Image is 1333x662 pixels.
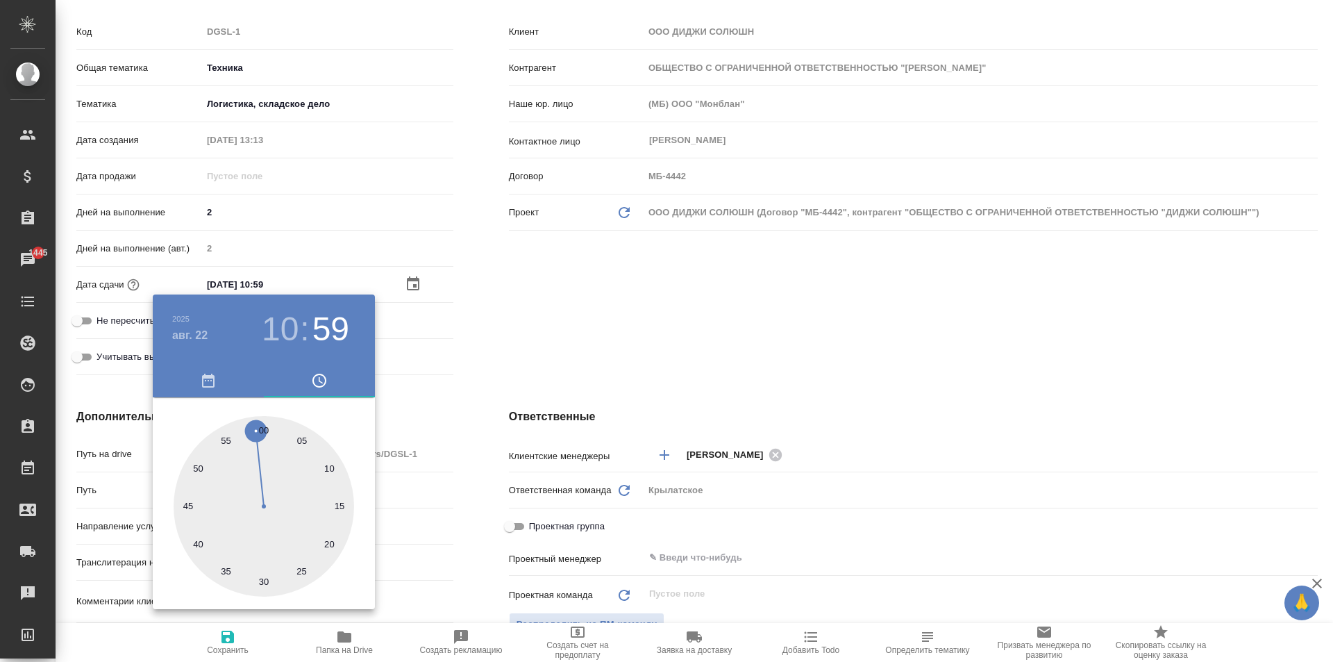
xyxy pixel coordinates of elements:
[312,310,349,349] button: 59
[172,315,190,323] button: 2025
[300,310,309,349] h3: :
[172,327,208,344] button: авг. 22
[262,310,299,349] button: 10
